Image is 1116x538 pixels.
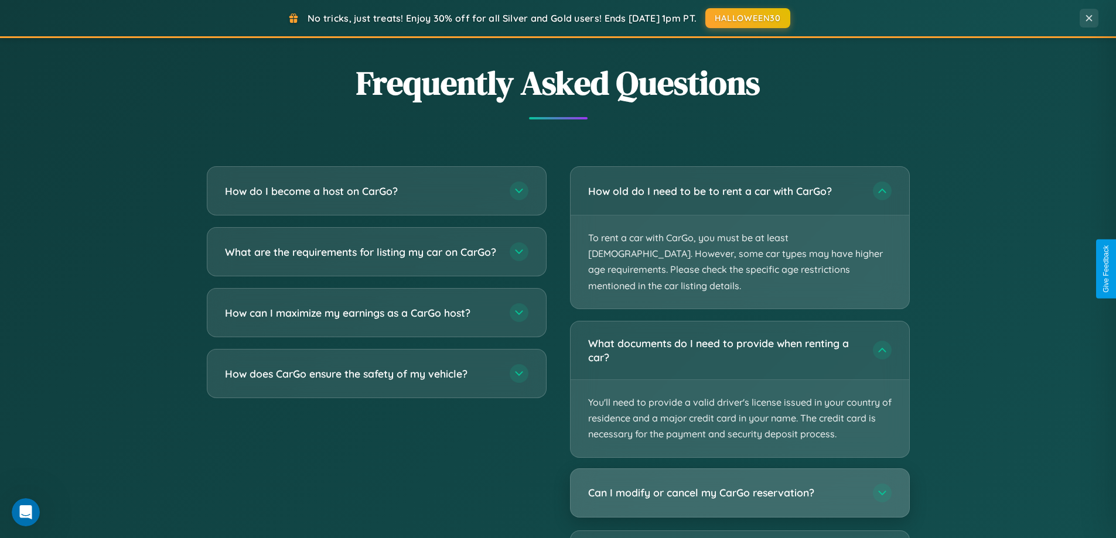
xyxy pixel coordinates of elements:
div: Give Feedback [1102,245,1110,293]
h3: Can I modify or cancel my CarGo reservation? [588,485,861,500]
h2: Frequently Asked Questions [207,60,910,105]
h3: How do I become a host on CarGo? [225,184,498,198]
h3: How does CarGo ensure the safety of my vehicle? [225,366,498,381]
span: No tricks, just treats! Enjoy 30% off for all Silver and Gold users! Ends [DATE] 1pm PT. [308,12,697,24]
iframe: Intercom live chat [12,498,40,526]
h3: How can I maximize my earnings as a CarGo host? [225,306,498,320]
h3: What are the requirements for listing my car on CarGo? [225,245,498,259]
button: HALLOWEEN30 [705,8,790,28]
h3: What documents do I need to provide when renting a car? [588,336,861,365]
p: You'll need to provide a valid driver's license issued in your country of residence and a major c... [571,380,909,457]
p: To rent a car with CarGo, you must be at least [DEMOGRAPHIC_DATA]. However, some car types may ha... [571,215,909,309]
h3: How old do I need to be to rent a car with CarGo? [588,184,861,198]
